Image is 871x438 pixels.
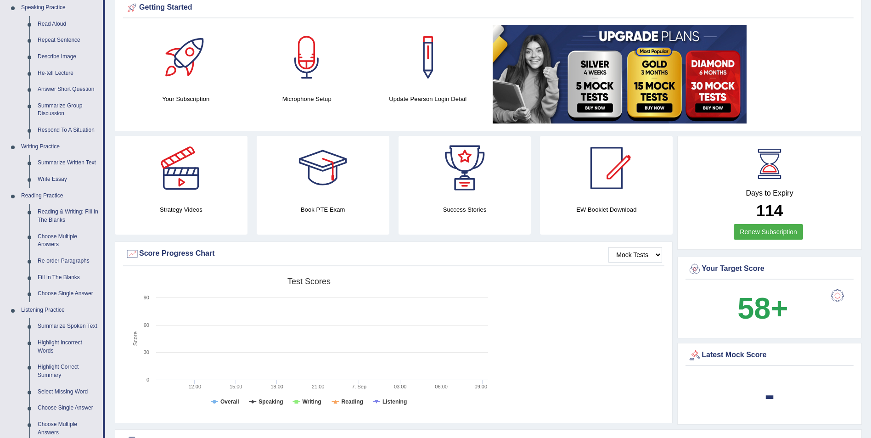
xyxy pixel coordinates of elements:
[125,247,662,261] div: Score Progress Chart
[258,399,283,405] tspan: Speaking
[34,65,103,82] a: Re-tell Lecture
[287,277,331,286] tspan: Test scores
[688,189,851,197] h4: Days to Expiry
[399,205,531,214] h4: Success Stories
[34,384,103,400] a: Select Missing Word
[17,302,103,319] a: Listening Practice
[342,399,363,405] tspan: Reading
[34,122,103,139] a: Respond To A Situation
[435,384,448,389] text: 06:00
[34,335,103,359] a: Highlight Incorrect Words
[144,349,149,355] text: 30
[34,286,103,302] a: Choose Single Answer
[382,399,407,405] tspan: Listening
[34,400,103,416] a: Choose Single Answer
[394,384,407,389] text: 03:00
[540,205,673,214] h4: EW Booklet Download
[34,81,103,98] a: Answer Short Question
[230,384,242,389] text: 15:00
[257,205,389,214] h4: Book PTE Exam
[352,384,366,389] tspan: 7. Sep
[144,322,149,328] text: 60
[493,25,747,124] img: small5.jpg
[17,139,103,155] a: Writing Practice
[34,318,103,335] a: Summarize Spoken Text
[132,331,139,346] tspan: Score
[34,359,103,383] a: Highlight Correct Summary
[764,378,775,411] b: -
[312,384,325,389] text: 21:00
[17,188,103,204] a: Reading Practice
[475,384,488,389] text: 09:00
[34,204,103,228] a: Reading & Writing: Fill In The Blanks
[34,253,103,270] a: Re-order Paragraphs
[34,98,103,122] a: Summarize Group Discussion
[270,384,283,389] text: 18:00
[688,348,851,362] div: Latest Mock Score
[251,94,362,104] h4: Microphone Setup
[130,94,242,104] h4: Your Subscription
[34,155,103,171] a: Summarize Written Text
[34,32,103,49] a: Repeat Sentence
[734,224,803,240] a: Renew Subscription
[756,202,783,219] b: 114
[115,205,247,214] h4: Strategy Videos
[34,171,103,188] a: Write Essay
[372,94,483,104] h4: Update Pearson Login Detail
[188,384,201,389] text: 12:00
[144,295,149,300] text: 90
[737,292,788,325] b: 58+
[146,377,149,382] text: 0
[302,399,321,405] tspan: Writing
[34,16,103,33] a: Read Aloud
[34,270,103,286] a: Fill In The Blanks
[34,49,103,65] a: Describe Image
[125,1,851,15] div: Getting Started
[34,229,103,253] a: Choose Multiple Answers
[688,262,851,276] div: Your Target Score
[220,399,239,405] tspan: Overall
